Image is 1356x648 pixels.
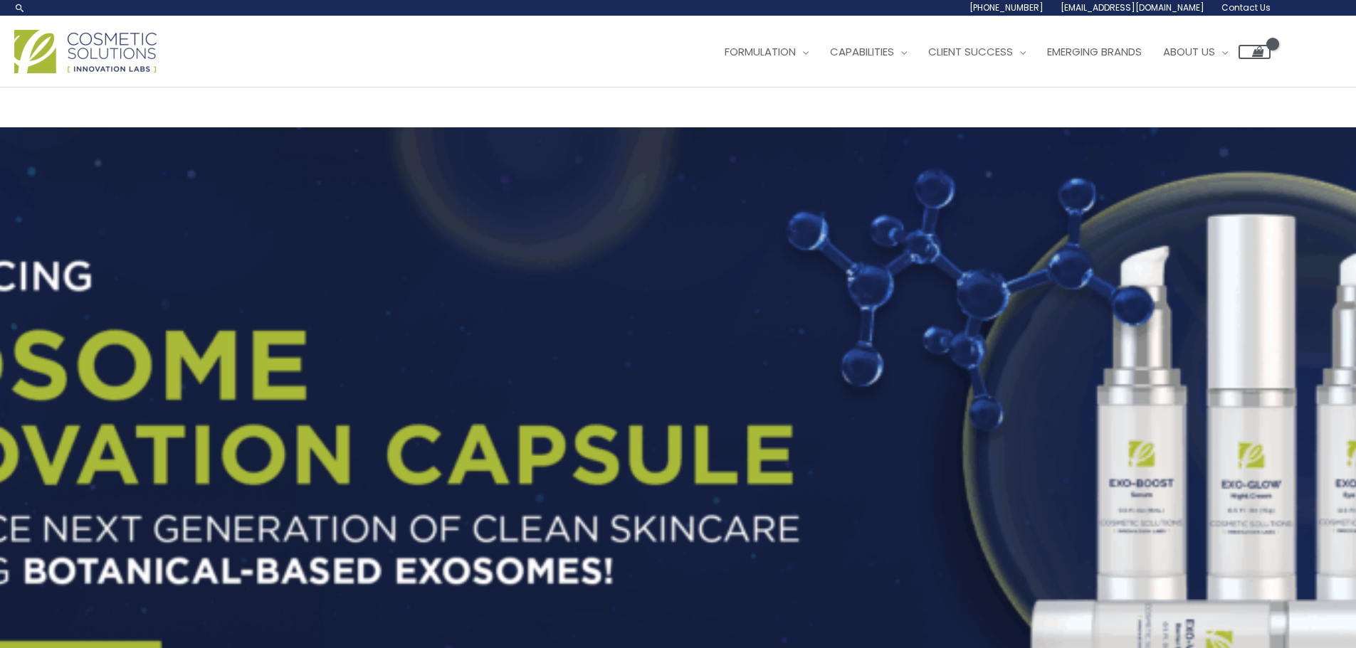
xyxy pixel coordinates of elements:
span: [EMAIL_ADDRESS][DOMAIN_NAME] [1061,1,1204,14]
a: Capabilities [819,31,918,73]
a: View Shopping Cart, empty [1239,45,1271,59]
span: Client Success [928,44,1013,59]
a: Search icon link [14,2,26,14]
img: Cosmetic Solutions Logo [14,30,157,73]
span: Contact Us [1221,1,1271,14]
a: Client Success [918,31,1036,73]
a: Formulation [714,31,819,73]
span: Capabilities [830,44,894,59]
span: About Us [1163,44,1215,59]
span: Emerging Brands [1047,44,1142,59]
span: [PHONE_NUMBER] [969,1,1044,14]
a: Emerging Brands [1036,31,1152,73]
a: About Us [1152,31,1239,73]
nav: Site Navigation [703,31,1271,73]
span: Formulation [725,44,796,59]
